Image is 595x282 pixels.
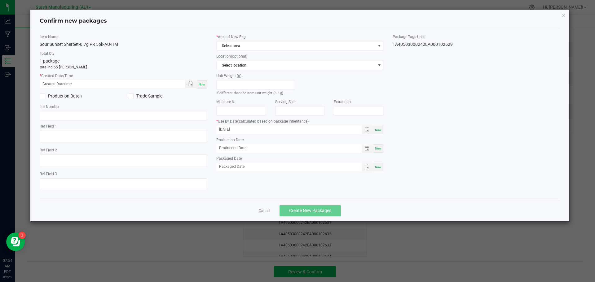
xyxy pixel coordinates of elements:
[18,232,26,239] iframe: Resource center unread badge
[216,163,355,171] input: Packaged Date
[40,104,207,110] label: Lot Number
[231,54,247,59] span: (optional)
[199,83,205,86] span: Now
[289,208,331,213] span: Create New Packages
[40,34,207,40] label: Item Name
[362,163,374,171] span: Toggle popup
[216,54,384,59] label: Location
[40,93,119,99] label: Production Batch
[393,41,560,48] div: 1A40503000242EA000102629
[259,208,270,214] a: Cancel
[40,41,207,48] div: Sour Sunset Sherbet-0.7g PR 5pk-AU-HM
[40,59,59,63] span: 1 package
[40,73,207,79] label: Created Date/Time
[280,205,341,216] button: Create New Packages
[216,126,355,133] input: Use By Date
[238,119,309,124] span: (calculated based on package inheritance)
[40,147,207,153] label: Ref Field 2
[185,80,197,88] span: Toggle popup
[40,80,178,88] input: Created Datetime
[216,156,384,161] label: Packaged Date
[217,61,376,70] span: Select location
[216,91,283,95] small: If different than the item unit weight (3.5 g)
[40,17,560,25] h4: Confirm new packages
[40,64,207,70] p: totaling 65 [PERSON_NAME]
[216,119,384,124] label: Use By Date
[40,124,207,129] label: Ref Field 1
[216,61,384,70] span: NO DATA FOUND
[375,165,381,169] span: Now
[217,41,376,50] span: Select area
[362,126,374,134] span: Toggle popup
[216,73,295,79] label: Unit Weight (g)
[216,34,384,40] label: Area of New Pkg
[216,99,266,105] label: Moisture %
[334,99,383,105] label: Extraction
[362,144,374,153] span: Toggle popup
[6,232,25,251] iframe: Resource center
[393,34,560,40] label: Package Tags Used
[40,51,207,56] label: Total Qty
[40,171,207,177] label: Ref Field 3
[216,137,384,143] label: Production Date
[375,147,381,150] span: Now
[275,99,325,105] label: Serving Size
[375,128,381,132] span: Now
[216,144,355,152] input: Production Date
[128,93,207,99] label: Trade Sample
